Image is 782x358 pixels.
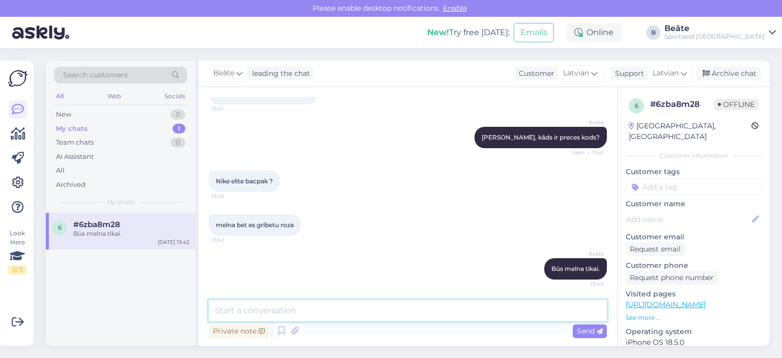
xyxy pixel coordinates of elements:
[626,260,762,271] p: Customer phone
[626,289,762,299] p: Visited pages
[635,102,638,109] span: 6
[482,133,600,141] span: [PERSON_NAME], kāds ir preces kods?
[212,236,250,244] span: 13:42
[626,242,685,256] div: Request email
[427,27,449,37] b: New!
[56,137,94,148] div: Team chats
[158,238,189,246] div: [DATE] 13:42
[56,180,86,190] div: Archived
[8,229,26,274] div: Look Here
[626,313,762,322] p: See more ...
[626,199,762,209] p: Customer name
[427,26,510,39] div: Try free [DATE]:
[626,271,718,285] div: Request phone number
[626,326,762,337] p: Operating system
[664,24,776,41] a: BeāteSportland [GEOGRAPHIC_DATA]
[56,152,94,162] div: AI Assistant
[626,232,762,242] p: Customer email
[54,90,66,103] div: All
[664,24,765,33] div: Beāte
[56,124,88,134] div: My chats
[626,151,762,160] div: Customer information
[629,121,751,142] div: [GEOGRAPHIC_DATA], [GEOGRAPHIC_DATA]
[63,70,128,80] span: Search customers
[73,220,120,229] span: #6zba8m28
[626,214,750,225] input: Add name
[563,68,589,79] span: Latvian
[664,33,765,41] div: Sportland [GEOGRAPHIC_DATA]
[566,149,604,156] span: Seen ✓ 13:41
[566,280,604,288] span: 13:44
[209,324,269,338] div: Private note
[440,4,470,13] span: Enable
[566,250,604,258] span: Beāte
[105,90,123,103] div: Web
[566,119,604,126] span: Beāte
[626,300,706,309] a: [URL][DOMAIN_NAME]
[626,167,762,177] p: Customer tags
[212,192,250,200] span: 13:42
[173,124,185,134] div: 1
[653,68,679,79] span: Latvian
[171,109,185,120] div: 0
[566,23,622,42] div: Online
[515,68,554,79] div: Customer
[626,179,762,195] input: Add a tag
[8,265,26,274] div: 2 / 3
[58,224,62,231] span: 6
[212,105,250,113] span: 13:41
[216,177,273,185] span: Nike elite bacpak ?
[714,99,759,110] span: Offline
[8,69,27,88] img: Askly Logo
[514,23,554,42] button: Emails
[248,68,310,79] div: leading the chat
[73,229,189,238] div: Būs melna tikai.
[162,90,187,103] div: Socials
[577,326,603,336] span: Send
[646,25,660,40] div: B
[107,198,134,207] span: My chats
[216,221,294,229] span: melna bet es gribetu roza
[56,166,65,176] div: All
[650,98,714,111] div: # 6zba8m28
[213,68,234,79] span: Beāte
[551,265,600,272] span: Būs melna tikai.
[626,337,762,348] p: iPhone OS 18.5.0
[171,137,185,148] div: 0
[56,109,71,120] div: New
[611,68,644,79] div: Support
[696,67,761,80] div: Archive chat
